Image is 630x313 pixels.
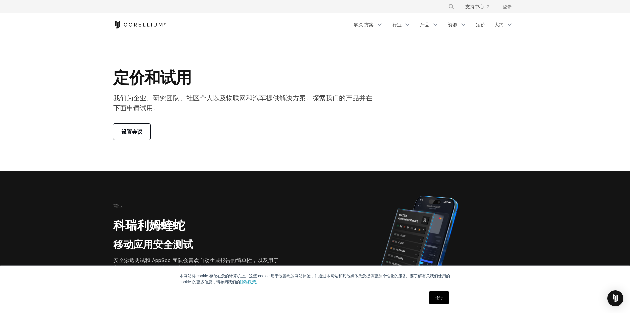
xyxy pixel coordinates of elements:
font: 解决 方案 [354,21,374,28]
button: 搜索 [445,1,457,13]
font: 支持中心 [465,3,484,10]
font: 大约 [495,21,504,28]
h2: 科瑞利姆蝰蛇 [113,218,283,233]
a: 定价 [472,19,489,31]
h1: 定价和试用 [113,68,378,88]
a: 还行 [429,291,449,304]
div: 导航菜单 [350,19,517,31]
h6: 商业 [113,203,123,209]
a: 科瑞利姆主页 [113,21,166,29]
font: 产品 [420,21,429,28]
h3: 移动应用安全测试 [113,238,283,251]
font: 资源 [448,21,457,28]
div: 导航菜单 [440,1,517,13]
a: 隐私政策。 [240,280,260,284]
font: 行业 [392,21,402,28]
p: 我们为企业、研究团队、社区个人以及物联网和汽车提供解决方案。探索我们的产品并在下面申请试用。 [113,93,378,113]
p: 安全渗透测试和 AppSec 团队会喜欢自动生成报告的简单性，以及用于高级测试和修复的强大移动应用程序安全测试工具。 [113,256,283,272]
a: 登录 [497,1,517,13]
p: 本网站将 cookie 存储在您的计算机上。这些 cookie 用于改善您的网站体验，并通过本网站和其他媒体为您提供更加个性化的服务。要了解有关我们使用的 cookie 的更多信息，请参阅我们的 [180,273,451,285]
img: iPhone 上的 Corellium MATRIX 自动报告显示跨安全类别的应用程序漏洞测试结果。 [369,193,469,309]
span: 设置会议 [121,128,142,136]
a: 设置会议 [113,124,150,140]
div: 打开对讲信使 [607,290,623,306]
